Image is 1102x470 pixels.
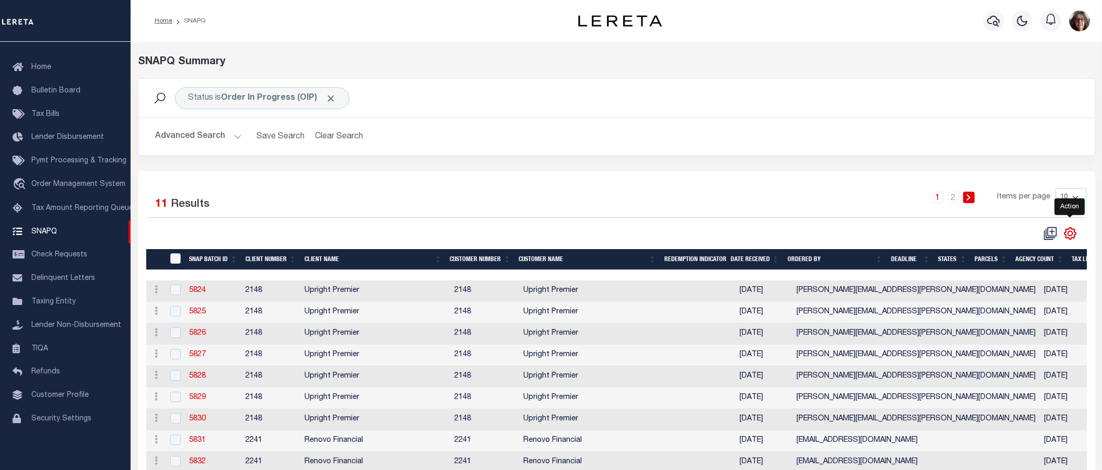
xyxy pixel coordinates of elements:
td: [DATE] [1040,323,1083,345]
td: 2148 [241,280,300,302]
td: 2148 [241,345,300,366]
td: Upright Premier [519,323,669,345]
td: [DATE] [735,430,792,452]
a: 5826 [189,330,206,337]
td: 2148 [450,280,519,302]
th: Agency Count: activate to sort column ascending [1011,249,1068,271]
label: Results [171,196,209,213]
td: Upright Premier [300,323,450,345]
span: Pymt Processing & Tracking [31,157,126,164]
td: Upright Premier [300,387,450,409]
td: [PERSON_NAME][EMAIL_ADDRESS][PERSON_NAME][DOMAIN_NAME] [792,409,1040,430]
span: Lender Disbursement [31,134,104,141]
td: [PERSON_NAME][EMAIL_ADDRESS][PERSON_NAME][DOMAIN_NAME] [792,302,1040,323]
td: [DATE] [735,280,792,302]
td: 2148 [241,302,300,323]
td: 2148 [450,323,519,345]
button: Save Search [250,126,311,147]
img: logo-dark.svg [578,15,662,27]
td: Renovo Financial [519,430,669,452]
td: Upright Premier [519,280,669,302]
td: [PERSON_NAME][EMAIL_ADDRESS][PERSON_NAME][DOMAIN_NAME] [792,280,1040,302]
td: 2148 [241,323,300,345]
th: Ordered By: activate to sort column ascending [783,249,887,271]
i: travel_explore [13,178,29,192]
th: Client Name: activate to sort column ascending [300,249,446,271]
th: Client Number: activate to sort column ascending [241,249,300,271]
td: 2148 [450,345,519,366]
td: 2241 [241,430,300,452]
td: Upright Premier [519,302,669,323]
a: 5824 [189,287,206,294]
td: 2148 [241,366,300,387]
td: 2148 [450,366,519,387]
td: [PERSON_NAME][EMAIL_ADDRESS][PERSON_NAME][DOMAIN_NAME] [792,345,1040,366]
span: Home [31,64,51,71]
td: Upright Premier [519,366,669,387]
th: Date Received: activate to sort column ascending [726,249,783,271]
th: Customer Number: activate to sort column ascending [446,249,514,271]
td: [DATE] [735,409,792,430]
span: Taxing Entity [31,298,76,305]
td: 2241 [450,430,519,452]
td: Upright Premier [300,409,450,430]
td: [PERSON_NAME][EMAIL_ADDRESS][PERSON_NAME][DOMAIN_NAME] [792,387,1040,409]
span: Order Management System [31,181,125,188]
button: PMcAllister@lereta.net [1069,10,1090,31]
span: Customer Profile [31,392,89,399]
span: SNAPQ [31,228,57,235]
span: Tax Bills [31,111,60,118]
th: SNAPBatchId [163,249,185,271]
span: Lender Non-Disbursement [31,322,121,329]
td: [DATE] [1040,280,1083,302]
td: Upright Premier [519,409,669,430]
td: [DATE] [1040,302,1083,323]
a: 5825 [189,308,206,315]
td: 2148 [450,409,519,430]
div: Action [1054,198,1085,215]
span: Click to Remove [325,93,336,104]
a: 2 [947,192,959,203]
span: Items per page [997,192,1050,203]
span: TIQA [31,345,48,352]
td: Upright Premier [300,345,450,366]
span: Tax Amount Reporting Queue [31,205,133,212]
td: 2148 [450,302,519,323]
td: Upright Premier [300,366,450,387]
div: SNAPQ Summary [138,54,1095,70]
td: [DATE] [1040,366,1083,387]
td: [DATE] [1040,430,1083,452]
td: [DATE] [1040,387,1083,409]
td: Upright Premier [519,387,669,409]
td: [DATE] [735,345,792,366]
td: [DATE] [1040,409,1083,430]
td: 2148 [241,409,300,430]
span: Bulletin Board [31,87,80,95]
td: Upright Premier [300,280,450,302]
button: Clear Search [311,126,368,147]
span: Delinquent Letters [31,275,95,282]
td: Upright Premier [519,345,669,366]
th: Parcels: activate to sort column ascending [970,249,1011,271]
th: Redemption Indicator [660,249,726,271]
a: 5831 [189,437,206,444]
span: 11 [155,199,168,210]
td: 2148 [241,387,300,409]
td: [DATE] [735,323,792,345]
td: [DATE] [1040,345,1083,366]
a: 5830 [189,415,206,422]
li: SNAPQ [172,16,205,26]
button: Advanced Search [155,126,242,147]
b: Order In Progress (OIP) [221,94,336,102]
td: [DATE] [735,387,792,409]
a: 5828 [189,372,206,380]
td: [DATE] [735,302,792,323]
td: Upright Premier [300,302,450,323]
th: SNAP BATCH ID: activate to sort column ascending [185,249,241,271]
td: 2148 [450,387,519,409]
th: Customer Name: activate to sort column ascending [514,249,660,271]
td: [DATE] [735,366,792,387]
div: Status is [175,87,349,109]
td: [PERSON_NAME][EMAIL_ADDRESS][PERSON_NAME][DOMAIN_NAME] [792,366,1040,387]
td: [EMAIL_ADDRESS][DOMAIN_NAME] [792,430,1040,452]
